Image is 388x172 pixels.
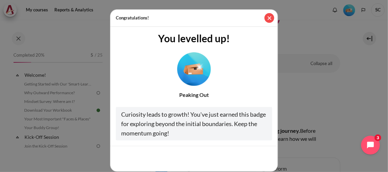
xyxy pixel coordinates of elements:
[116,91,272,99] div: Peaking Out
[116,107,272,140] div: Curiosity leads to growth! You've just earned this badge for exploring beyond the initial boundar...
[116,32,272,44] h3: You levelled up!
[116,15,149,21] h5: Congratulations!
[264,13,274,23] button: Close
[177,52,211,85] img: Level #2
[177,50,211,86] div: Level #2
